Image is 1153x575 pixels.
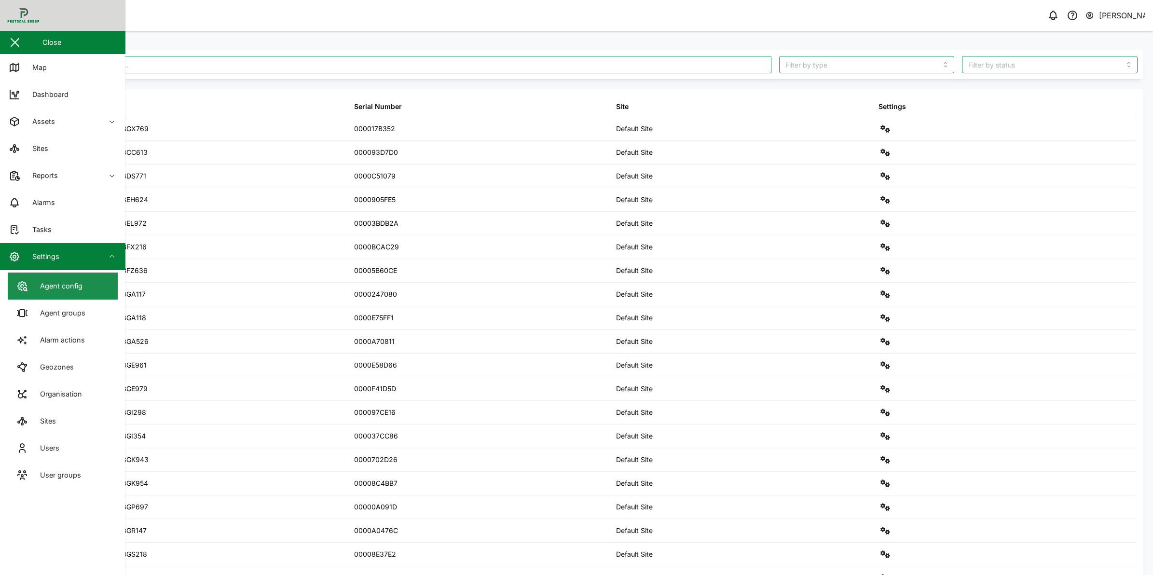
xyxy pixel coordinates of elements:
div: Organisation [33,389,82,399]
div: 0000F41D5D [354,383,396,394]
div: Default Site [616,454,653,465]
a: Sites [8,408,118,435]
div: Default Site [616,549,653,560]
a: Users [8,435,118,462]
div: PIL - BGE961 [105,360,147,370]
div: 000037CC86 [354,431,398,441]
div: 0000702D26 [354,454,398,465]
div: PIL - BGK954 [105,478,148,489]
a: Geozones [8,354,118,381]
input: Search agent here... [46,56,771,73]
div: Reports [25,170,58,181]
button: [PERSON_NAME] [1085,9,1145,22]
a: Alarm actions [8,327,118,354]
div: PIL - BGA526 [105,336,149,347]
div: 000017B352 [354,123,395,134]
div: PIL - BGE979 [105,383,148,394]
div: PIL - BGI298 [105,407,146,418]
div: PIL - BGI354 [105,431,146,441]
div: PIL - BGX769 [105,123,149,134]
div: PIL - BGA118 [105,313,146,323]
div: PIL - BGP697 [105,502,148,512]
div: Alarms [25,197,55,208]
div: Default Site [616,171,653,181]
div: Serial Number [354,101,402,112]
div: PIL - BCC613 [105,147,148,158]
div: Site [616,101,629,112]
div: 0000247080 [354,289,397,300]
div: 0000E75FF1 [354,313,394,323]
div: Sites [33,416,56,426]
div: Default Site [616,502,653,512]
div: Default Site [616,478,653,489]
div: Agent groups [33,308,85,318]
div: PIL - BFZ636 [105,265,148,276]
div: 0000A70811 [354,336,395,347]
div: Sites [25,143,48,154]
input: Filter by status [962,56,1138,73]
div: Assets [25,116,55,127]
div: [PERSON_NAME] [1099,10,1145,22]
div: PIL - BGS218 [105,549,147,560]
div: PIL - BEL972 [105,218,147,229]
div: 0000A0476C [354,525,398,536]
div: PIL - BEH624 [105,194,148,205]
div: 000097CE16 [354,407,396,418]
div: Settings [25,251,59,262]
div: Geozones [33,362,74,372]
div: Map [25,62,47,73]
div: 00008C4BB7 [354,478,398,489]
div: 00003BDB2A [354,218,398,229]
div: Tasks [25,224,52,235]
div: Default Site [616,383,653,394]
div: Default Site [616,265,653,276]
div: Alarm actions [33,335,85,345]
div: Default Site [616,525,653,536]
div: 0000E58D66 [354,360,397,370]
div: PIL - BGR147 [105,525,147,536]
div: Default Site [616,360,653,370]
div: PIL - BFX216 [105,242,147,252]
img: Main Logo [5,5,130,26]
div: PIL - BGA117 [105,289,146,300]
a: Agent config [8,273,118,300]
div: Default Site [616,123,653,134]
div: PIL - BGK943 [105,454,149,465]
div: Default Site [616,289,653,300]
div: PIL - BDS771 [105,171,146,181]
a: Organisation [8,381,118,408]
div: 0000BCAC29 [354,242,399,252]
div: 0000C51079 [354,171,396,181]
div: Default Site [616,242,653,252]
div: Agent config [33,281,82,291]
div: 00005B60CE [354,265,397,276]
div: 00000A091D [354,502,397,512]
div: 000093D7D0 [354,147,398,158]
div: Dashboard [25,89,69,100]
input: Filter by type [779,56,955,73]
div: Default Site [616,407,653,418]
a: User groups [8,462,118,489]
div: Default Site [616,313,653,323]
div: Default Site [616,147,653,158]
div: User groups [33,470,81,480]
div: Settings [878,101,906,112]
div: Users [33,443,59,453]
div: Default Site [616,336,653,347]
div: Default Site [616,218,653,229]
div: 00008E37E2 [354,549,396,560]
div: Close [42,37,61,48]
div: Default Site [616,431,653,441]
div: Default Site [616,194,653,205]
div: 0000905FE5 [354,194,396,205]
a: Agent groups [8,300,118,327]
